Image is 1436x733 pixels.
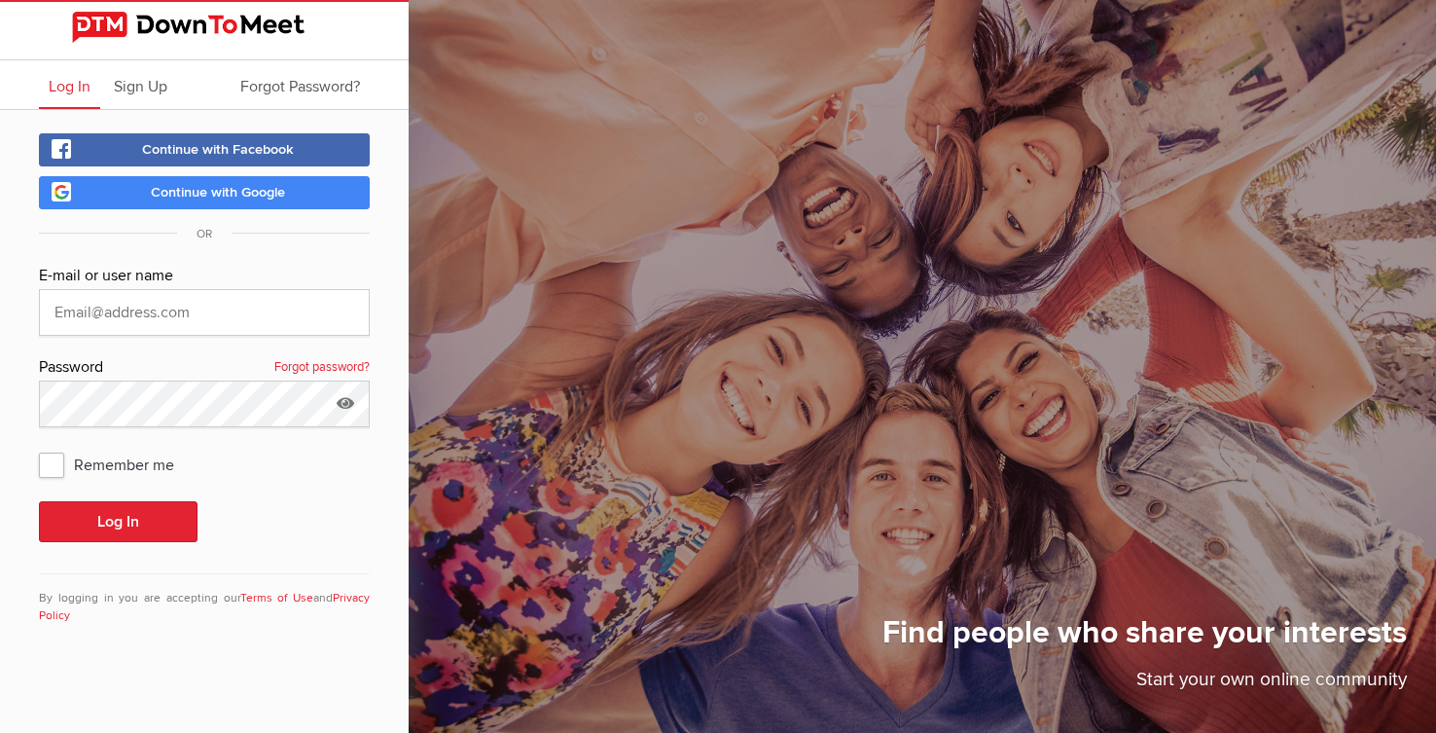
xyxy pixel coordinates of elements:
[151,184,285,201] span: Continue with Google
[39,264,370,289] div: E-mail or user name
[39,447,194,482] span: Remember me
[39,60,100,109] a: Log In
[240,591,314,605] a: Terms of Use
[39,573,370,625] div: By logging in you are accepting our and
[72,12,337,43] img: DownToMeet
[882,613,1407,666] h1: Find people who share your interests
[114,77,167,96] span: Sign Up
[104,60,177,109] a: Sign Up
[142,141,294,158] span: Continue with Facebook
[177,227,232,241] span: OR
[274,355,370,381] a: Forgot password?
[39,176,370,209] a: Continue with Google
[39,501,197,542] button: Log In
[240,77,360,96] span: Forgot Password?
[231,60,370,109] a: Forgot Password?
[49,77,90,96] span: Log In
[39,355,370,381] div: Password
[882,666,1407,704] p: Start your own online community
[39,133,370,166] a: Continue with Facebook
[39,289,370,336] input: Email@address.com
